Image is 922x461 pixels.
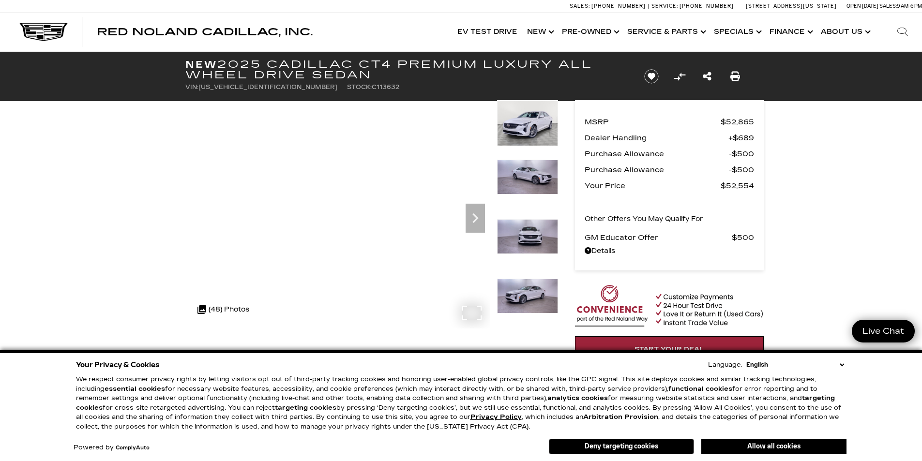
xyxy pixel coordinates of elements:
[585,179,754,193] a: Your Price $52,554
[585,231,754,244] a: GM Educator Offer $500
[585,147,754,161] a: Purchase Allowance $500
[701,439,846,454] button: Allow all cookies
[721,115,754,129] span: $52,865
[728,131,754,145] span: $689
[585,115,754,129] a: MSRP $52,865
[585,179,721,193] span: Your Price
[730,70,740,83] a: Print this New 2025 Cadillac CT4 Premium Luxury All Wheel Drive Sedan
[347,84,372,90] span: Stock:
[729,147,754,161] span: $500
[557,13,622,51] a: Pre-Owned
[453,13,522,51] a: EV Test Drive
[466,204,485,233] div: Next
[585,212,703,226] p: Other Offers You May Qualify For
[570,3,590,9] span: Sales:
[765,13,816,51] a: Finance
[858,326,909,337] span: Live Chat
[622,13,709,51] a: Service & Parts
[651,3,678,9] span: Service:
[585,163,754,177] a: Purchase Allowance $500
[19,23,68,41] img: Cadillac Dark Logo with Cadillac White Text
[74,445,150,451] div: Powered by
[497,160,558,194] img: New 2025 Crystal White Tricoat Cadillac Premium Luxury image 2
[668,385,732,393] strong: functional cookies
[76,358,160,372] span: Your Privacy & Cookies
[897,3,922,9] span: 9 AM-6 PM
[744,360,846,370] select: Language Select
[570,3,648,9] a: Sales: [PHONE_NUMBER]
[583,413,658,421] strong: Arbitration Provision
[497,219,558,254] img: New 2025 Crystal White Tricoat Cadillac Premium Luxury image 3
[591,3,646,9] span: [PHONE_NUMBER]
[585,115,721,129] span: MSRP
[497,100,558,146] img: New 2025 Crystal White Tricoat Cadillac Premium Luxury image 1
[575,336,764,362] a: Start Your Deal
[116,445,150,451] a: ComplyAuto
[585,163,729,177] span: Purchase Allowance
[585,244,754,258] a: Details
[193,298,254,321] div: (48) Photos
[672,69,687,84] button: Compare vehicle
[547,394,608,402] strong: analytics cookies
[497,279,558,313] img: New 2025 Crystal White Tricoat Cadillac Premium Luxury image 4
[585,231,732,244] span: GM Educator Offer
[76,375,846,431] p: We respect consumer privacy rights by letting visitors opt out of third-party tracking cookies an...
[372,84,399,90] span: C113632
[470,413,522,421] a: Privacy Policy
[522,13,557,51] a: New
[709,13,765,51] a: Specials
[729,163,754,177] span: $500
[746,3,837,9] a: [STREET_ADDRESS][US_STATE]
[703,70,711,83] a: Share this New 2025 Cadillac CT4 Premium Luxury All Wheel Drive Sedan
[97,27,313,37] a: Red Noland Cadillac, Inc.
[185,59,217,70] strong: New
[721,179,754,193] span: $52,554
[76,394,835,412] strong: targeting cookies
[97,26,313,38] span: Red Noland Cadillac, Inc.
[185,84,198,90] span: VIN:
[680,3,734,9] span: [PHONE_NUMBER]
[816,13,874,51] a: About Us
[105,385,165,393] strong: essential cookies
[585,131,728,145] span: Dealer Handling
[732,231,754,244] span: $500
[198,84,337,90] span: [US_VEHICLE_IDENTIFICATION_NUMBER]
[708,362,742,368] div: Language:
[549,439,694,454] button: Deny targeting cookies
[635,345,704,353] span: Start Your Deal
[185,100,490,328] iframe: Interactive Walkaround/Photo gallery of the vehicle/product
[585,147,729,161] span: Purchase Allowance
[852,320,915,342] a: Live Chat
[585,131,754,145] a: Dealer Handling $689
[275,404,336,412] strong: targeting cookies
[641,69,662,84] button: Save vehicle
[185,59,628,80] h1: 2025 Cadillac CT4 Premium Luxury All Wheel Drive Sedan
[648,3,736,9] a: Service: [PHONE_NUMBER]
[846,3,878,9] span: Open [DATE]
[879,3,897,9] span: Sales:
